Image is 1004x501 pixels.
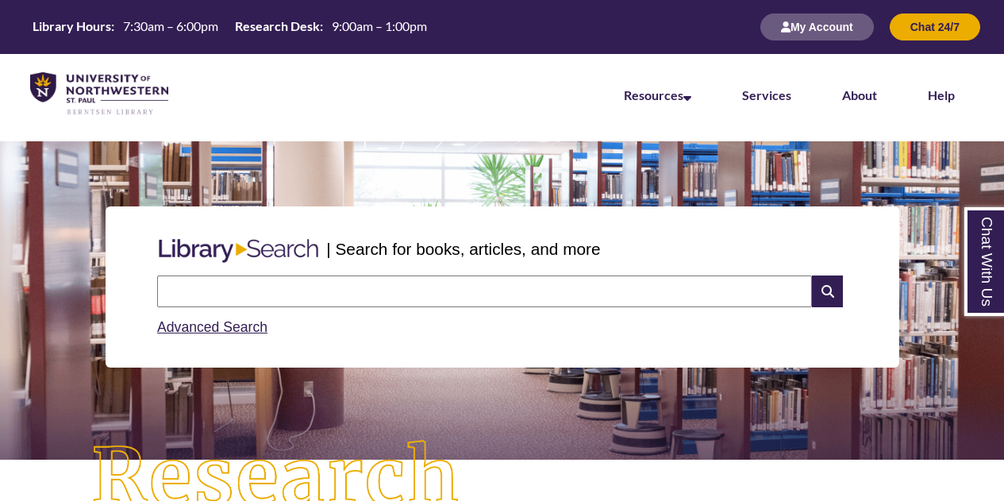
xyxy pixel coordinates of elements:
img: UNWSP Library Logo [30,72,168,116]
img: Libary Search [151,233,326,269]
a: Chat 24/7 [890,20,980,33]
th: Research Desk: [229,17,325,35]
a: Advanced Search [157,319,267,335]
button: My Account [760,13,874,40]
a: About [842,87,877,102]
th: Library Hours: [26,17,117,35]
span: 7:30am – 6:00pm [123,18,218,33]
table: Hours Today [26,17,433,35]
a: Services [742,87,791,102]
a: Hours Today [26,17,433,37]
button: Chat 24/7 [890,13,980,40]
p: | Search for books, articles, and more [326,237,600,261]
i: Search [812,276,842,307]
a: My Account [760,20,874,33]
a: Help [928,87,955,102]
span: 9:00am – 1:00pm [332,18,427,33]
a: Resources [624,87,691,102]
